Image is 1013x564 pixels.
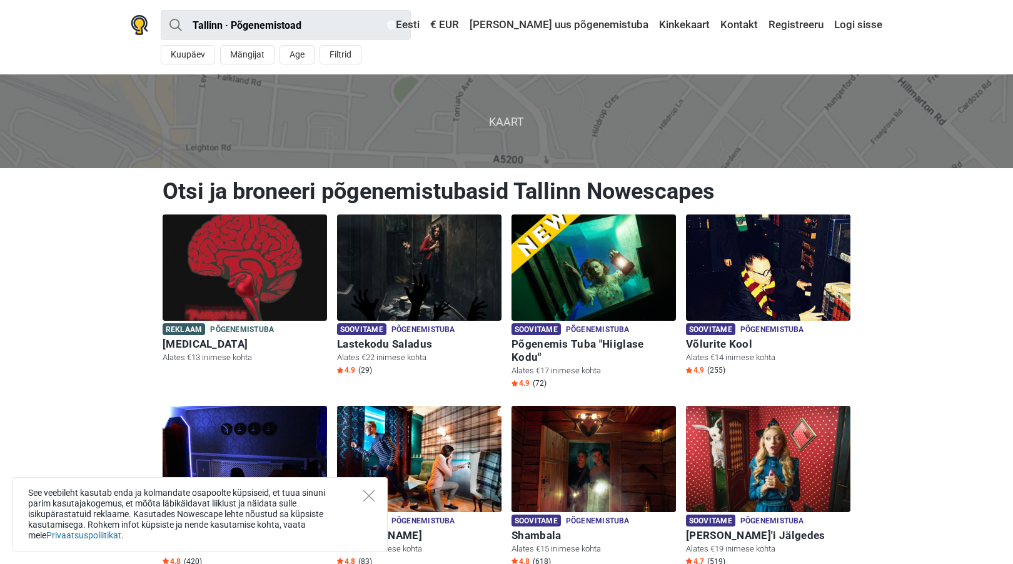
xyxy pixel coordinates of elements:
h6: Shambala [512,529,676,542]
img: Võlurite Kool [686,214,850,321]
a: Eesti [384,14,423,36]
input: proovi “Tallinn” [161,10,411,40]
span: Põgenemistuba [566,323,630,337]
h6: Võlurite Kool [686,338,850,351]
h6: Lastekodu Saladus [337,338,501,351]
p: Alates €22 inimese kohta [337,352,501,363]
p: Alates €19 inimese kohta [686,543,850,555]
h6: Põgenemis Tuba "Hiiglase Kodu" [512,338,676,364]
img: Nowescape logo [131,15,148,35]
img: Alice'i Jälgedes [686,406,850,512]
a: Privaatsuspoliitikat [46,530,121,540]
a: Kinkekaart [656,14,713,36]
a: [PERSON_NAME] uus põgenemistuba [466,14,652,36]
h1: Otsi ja broneeri põgenemistubasid Tallinn Nowescapes [163,178,850,205]
span: Põgenemistuba [740,515,804,528]
a: Võlurite Kool Soovitame Põgenemistuba Võlurite Kool Alates €14 inimese kohta Star4.9 (255) [686,214,850,378]
span: Soovitame [686,323,735,335]
button: Close [363,490,375,501]
img: Star [686,367,692,373]
button: Age [280,45,315,64]
img: Shambala [512,406,676,512]
span: Soovitame [686,515,735,526]
span: (29) [358,365,372,375]
span: 4.9 [686,365,704,375]
a: Registreeru [765,14,827,36]
span: Reklaam [163,323,205,335]
a: Kontakt [717,14,761,36]
span: (72) [533,378,547,388]
a: Lastekodu Saladus Soovitame Põgenemistuba Lastekodu Saladus Alates €22 inimese kohta Star4.9 (29) [337,214,501,378]
p: Alates €15 inimese kohta [512,543,676,555]
img: Star [512,558,518,564]
img: Star [686,558,692,564]
img: Star [512,380,518,386]
button: Kuupäev [161,45,215,64]
span: (255) [707,365,725,375]
img: Põgenemine Pangast [163,406,327,512]
h6: [MEDICAL_DATA] [163,338,327,351]
img: Star [337,558,343,564]
span: Soovitame [512,515,561,526]
img: Põgenemis Tuba "Hiiglase Kodu" [512,214,676,321]
p: Alates €14 inimese kohta [686,352,850,363]
div: See veebileht kasutab enda ja kolmandate osapoolte küpsiseid, et tuua sinuni parim kasutajakogemu... [13,477,388,551]
p: Alates €8 inimese kohta [337,543,501,555]
span: 4.9 [337,365,355,375]
h6: [PERSON_NAME]'i Jälgedes [686,529,850,542]
a: € EUR [427,14,462,36]
a: Logi sisse [831,14,882,36]
img: Lastekodu Saladus [337,214,501,321]
h6: [PERSON_NAME] [337,529,501,542]
img: Eesti [387,21,396,29]
img: Sherlock Holmes [337,406,501,512]
span: Põgenemistuba [740,323,804,337]
p: Alates €17 inimese kohta [512,365,676,376]
img: Star [337,367,343,373]
img: Star [163,558,169,564]
button: Filtrid [320,45,361,64]
a: Põgenemis Tuba "Hiiglase Kodu" Soovitame Põgenemistuba Põgenemis Tuba "Hiiglase Kodu" Alates €17 ... [512,214,676,391]
span: Põgenemistuba [210,323,274,337]
img: Paranoia [163,214,327,321]
span: Soovitame [512,323,561,335]
button: Mängijat [220,45,275,64]
span: Põgenemistuba [566,515,630,528]
p: Alates €13 inimese kohta [163,352,327,363]
a: Paranoia Reklaam Põgenemistuba [MEDICAL_DATA] Alates €13 inimese kohta [163,214,327,366]
span: Põgenemistuba [391,515,455,528]
span: Põgenemistuba [391,323,455,337]
span: Soovitame [337,323,386,335]
span: 4.9 [512,378,530,388]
